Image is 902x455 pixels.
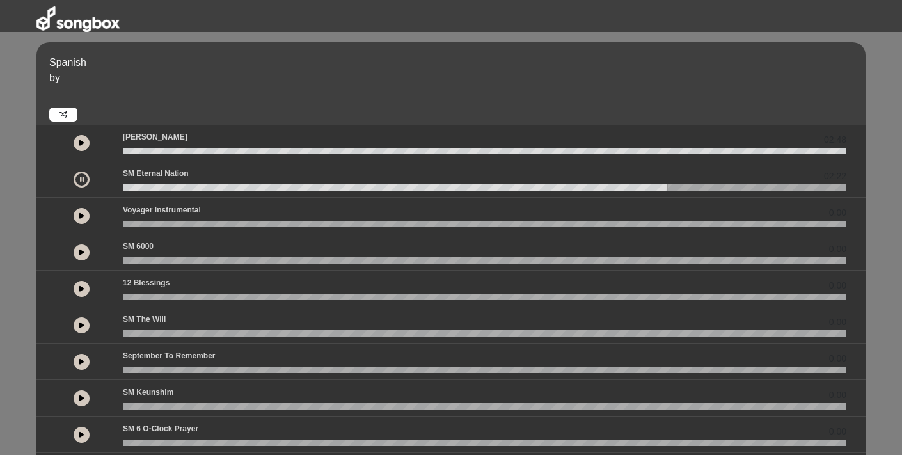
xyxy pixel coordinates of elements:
[123,387,173,398] p: SM Keunshim
[123,241,154,252] p: SM 6000
[829,206,846,220] span: 0.00
[829,279,846,292] span: 0.00
[123,204,201,216] p: Voyager Instrumental
[49,55,862,70] p: Spanish
[123,168,189,179] p: SM Eternal Nation
[829,352,846,365] span: 0.00
[123,277,170,289] p: 12 Blessings
[123,314,166,325] p: SM The Will
[123,350,216,362] p: September to Remember
[49,72,60,83] span: by
[829,243,846,256] span: 0.00
[824,133,846,147] span: 02:48
[123,423,198,435] p: SM 6 o-clock prayer
[824,170,846,183] span: 02:22
[829,388,846,402] span: 0.00
[123,131,187,143] p: [PERSON_NAME]
[829,425,846,438] span: 0.00
[829,315,846,329] span: 0.00
[36,6,120,32] img: songbox-logo-white.png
